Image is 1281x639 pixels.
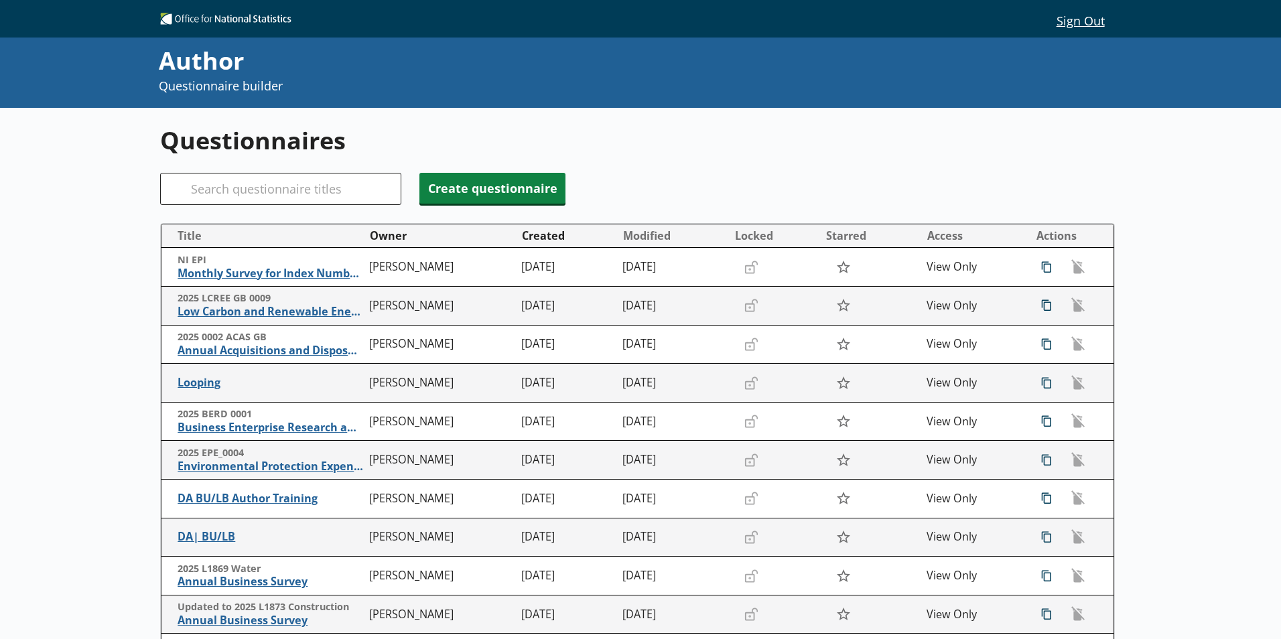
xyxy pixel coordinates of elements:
span: Annual Acquisitions and Disposals of Capital Assets [178,344,363,358]
td: View Only [921,402,1022,441]
td: [DATE] [617,557,728,595]
td: [DATE] [516,557,617,595]
td: [PERSON_NAME] [364,364,516,403]
span: 2025 LCREE GB 0009 [178,292,363,305]
button: Star [829,293,858,318]
td: View Only [921,287,1022,326]
span: 2025 BERD 0001 [178,408,363,421]
span: DA BU/LB Author Training [178,492,363,506]
td: [DATE] [516,441,617,480]
td: View Only [921,325,1022,364]
td: [DATE] [516,248,617,287]
button: Star [829,447,858,473]
td: [DATE] [516,325,617,364]
td: [DATE] [617,441,728,480]
td: [DATE] [617,518,728,557]
button: Sign Out [1046,9,1115,31]
span: DA| BU/LB [178,530,363,544]
button: Created [517,225,616,246]
button: Star [829,255,858,280]
span: 2025 0002 ACAS GB [178,331,363,344]
td: [DATE] [516,518,617,557]
td: [PERSON_NAME] [364,557,516,595]
td: [DATE] [617,325,728,364]
td: View Only [921,557,1022,595]
td: [PERSON_NAME] [364,325,516,364]
button: Star [829,370,858,395]
span: Updated to 2025 L1873 Construction [178,601,363,614]
td: [DATE] [516,287,617,326]
button: Modified [618,225,728,246]
h1: Questionnaires [160,124,1115,157]
button: Star [829,332,858,357]
td: [DATE] [516,402,617,441]
span: Low Carbon and Renewable Energy Economy Survey [178,305,363,319]
td: [PERSON_NAME] [364,402,516,441]
td: [DATE] [516,364,617,403]
td: View Only [921,518,1022,557]
td: [DATE] [617,480,728,518]
td: [DATE] [617,364,728,403]
td: [DATE] [617,595,728,634]
td: [DATE] [617,287,728,326]
span: Business Enterprise Research and Development [178,421,363,435]
td: [DATE] [516,480,617,518]
td: [PERSON_NAME] [364,248,516,287]
button: Star [829,486,858,511]
div: Author [159,44,862,78]
td: [PERSON_NAME] [364,441,516,480]
button: Star [829,601,858,627]
button: Title [167,225,363,246]
button: Star [829,563,858,588]
button: Owner [364,225,515,246]
span: Monthly Survey for Index Numbers of Export Prices - Price Quotation Return [178,267,363,281]
td: View Only [921,441,1022,480]
td: [PERSON_NAME] [364,595,516,634]
span: 2025 EPE_0004 [178,447,363,459]
span: NI EPI [178,254,363,267]
span: 2025 L1869 Water [178,563,363,575]
button: Star [829,409,858,434]
td: [PERSON_NAME] [364,518,516,557]
td: View Only [921,480,1022,518]
td: [DATE] [617,402,728,441]
button: Star [829,524,858,550]
span: Looping [178,376,363,390]
span: Annual Business Survey [178,614,363,628]
button: Starred [821,225,921,246]
th: Actions [1022,224,1114,248]
td: [DATE] [617,248,728,287]
td: View Only [921,248,1022,287]
td: View Only [921,595,1022,634]
td: [PERSON_NAME] [364,287,516,326]
span: Annual Business Survey [178,575,363,589]
p: Questionnaire builder [159,78,862,94]
td: [DATE] [516,595,617,634]
span: Environmental Protection Expenditure [178,459,363,474]
input: Search questionnaire titles [160,173,401,205]
button: Create questionnaire [419,173,565,204]
button: Access [922,225,1022,246]
td: View Only [921,364,1022,403]
button: Locked [730,225,819,246]
td: [PERSON_NAME] [364,480,516,518]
